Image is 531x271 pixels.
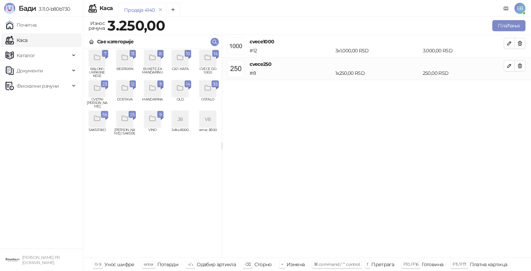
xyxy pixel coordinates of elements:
a: Документација [501,3,512,14]
span: VINO [141,128,164,139]
span: OSTALO [197,98,219,108]
span: CVECE DO 1.000 [197,67,219,78]
span: Бади [19,4,36,12]
span: 7 [103,50,107,58]
span: BEERSKIN [114,67,136,78]
span: enter [144,262,154,267]
button: remove [156,7,165,13]
span: 11 [159,80,162,88]
span: 25 [130,111,134,119]
div: Сторно [254,260,272,269]
img: Logo [4,3,15,14]
div: Износ рачуна [87,19,106,33]
div: Платна картица [470,260,507,269]
div: 3 x 1.000,00 RSD [334,47,421,54]
div: Потврди [157,260,179,269]
div: Готовина [422,260,443,269]
span: + [281,262,283,267]
button: Add tab [166,3,180,17]
img: 64x64-companyLogo-0e2e8aaa-0bd2-431b-8613-6e3c65811325.png [6,253,19,267]
span: Документи [17,64,43,78]
div: Унос шифре [104,260,134,269]
div: # 12 [248,47,334,54]
span: 10 [186,50,190,58]
span: f [367,262,368,267]
div: J8 [172,111,188,128]
div: Продаја 4140 [124,6,155,14]
div: Све категорије [97,38,133,45]
div: V8 [199,111,216,128]
span: BALONI I UKRASNE KESE [86,67,108,78]
div: # 8 [248,69,334,77]
span: 23 [102,80,107,88]
span: BUKETE ZA MANDARINU [141,67,164,78]
span: ⌫ [245,262,251,267]
div: 250,00 RSD [421,69,505,77]
span: 35 [213,80,217,88]
span: EB [514,3,525,14]
span: MANDARINA [141,98,164,108]
span: ⌘ command / ⌃ control [314,262,360,267]
span: F11 / F17 [453,262,466,267]
span: 14 [214,50,217,58]
div: grid [83,49,222,257]
span: OLD [169,98,191,108]
h4: cvece1000 [250,38,504,45]
span: 9 [159,111,162,119]
span: Jelka 8000 [169,128,191,139]
button: Плаћање [492,20,525,31]
span: 3.11.0-b80b730 [36,6,70,12]
span: 14 [186,80,190,88]
span: CAJ I KAFA [169,67,191,78]
span: 13 [131,50,134,58]
span: CVETNI [PERSON_NAME] [86,98,108,108]
h4: cvece250 [250,60,504,68]
a: Каса [6,33,27,47]
small: [PERSON_NAME] PR [DOMAIN_NAME] [22,255,60,265]
span: F10 / F16 [403,262,418,267]
div: 1 x 250,00 RSD [334,69,421,77]
div: Каса [100,6,113,11]
span: 0-9 [95,262,101,267]
div: Одабир артикла [197,260,236,269]
div: 3.000,00 RSD [421,47,505,54]
div: Измена [287,260,305,269]
span: 12 [131,80,134,88]
a: Почетна [6,18,37,32]
span: DOSTAVA [114,98,136,108]
span: 8 [159,50,162,58]
div: Претрага [371,260,394,269]
span: [PERSON_NAME] I SAKSIJE [114,128,136,139]
span: 56 [102,111,107,119]
strong: 3.250,00 [108,17,165,34]
span: Каталог [17,49,35,62]
span: venac 8500 [197,128,219,139]
span: Фискални рачуни [17,79,59,93]
span: SAKSIJSKO [86,128,108,139]
span: ↑/↓ [188,262,193,267]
